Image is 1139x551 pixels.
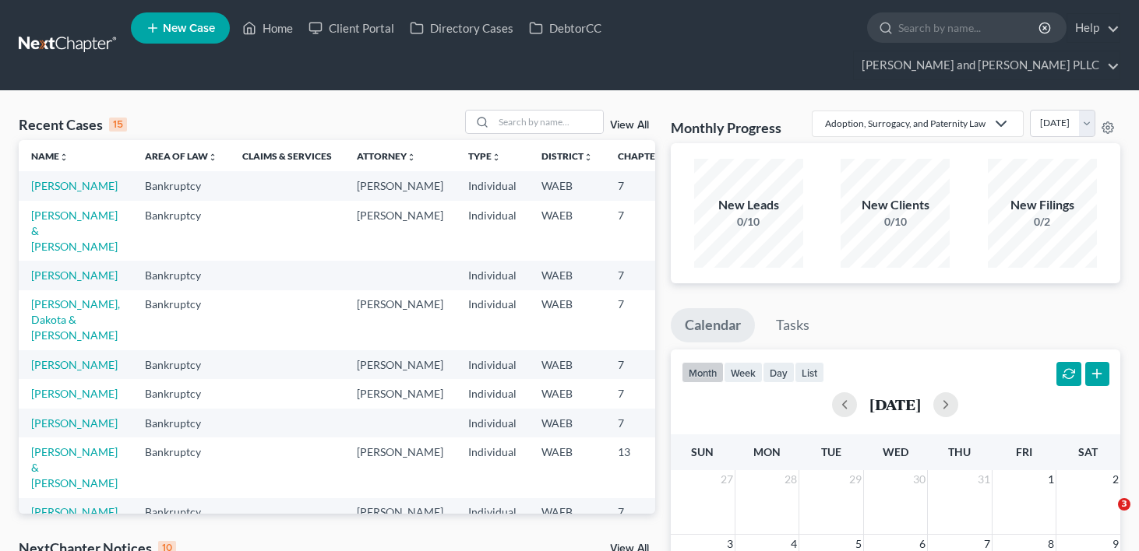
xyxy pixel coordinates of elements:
div: Recent Cases [19,115,127,134]
a: Nameunfold_more [31,150,69,162]
td: Individual [456,350,529,379]
td: 7 [605,290,683,350]
span: Wed [883,445,908,458]
a: [PERSON_NAME] and [PERSON_NAME] PLLC [854,51,1120,79]
a: Client Portal [301,14,402,42]
td: Bankruptcy [132,379,230,408]
button: list [795,362,824,383]
td: WAEB [529,379,605,408]
a: [PERSON_NAME] & [PERSON_NAME] [31,445,118,490]
a: Districtunfold_more [541,150,593,162]
td: [PERSON_NAME] [344,201,456,261]
td: 7 [605,498,683,527]
div: New Clients [841,196,950,214]
button: day [763,362,795,383]
a: [PERSON_NAME] [31,416,118,430]
span: 29 [848,470,863,489]
span: Fri [1016,445,1032,458]
span: 31 [976,470,992,489]
td: [PERSON_NAME] [344,437,456,497]
td: Individual [456,201,529,261]
a: [PERSON_NAME] [31,505,118,518]
a: DebtorCC [521,14,609,42]
a: Calendar [671,308,755,342]
a: [PERSON_NAME] [31,358,118,371]
a: Area of Lawunfold_more [145,150,217,162]
div: New Filings [988,196,1097,214]
a: [PERSON_NAME], Dakota & [PERSON_NAME] [31,297,120,342]
span: 1 [1046,470,1056,489]
td: 7 [605,171,683,200]
td: Bankruptcy [132,171,230,200]
h2: [DATE] [869,396,921,412]
span: 27 [719,470,735,489]
td: 7 [605,261,683,290]
span: Sun [691,445,714,458]
a: Attorneyunfold_more [357,150,416,162]
i: unfold_more [584,153,593,162]
td: Individual [456,409,529,437]
a: [PERSON_NAME] & [PERSON_NAME] [31,209,118,253]
span: Mon [753,445,781,458]
td: Individual [456,498,529,527]
div: 0/10 [694,214,803,230]
i: unfold_more [407,153,416,162]
a: Directory Cases [402,14,521,42]
td: WAEB [529,437,605,497]
td: Individual [456,290,529,350]
td: [PERSON_NAME] [344,498,456,527]
button: week [724,362,763,383]
span: 3 [1118,498,1130,511]
td: 7 [605,350,683,379]
td: Individual [456,379,529,408]
td: Bankruptcy [132,498,230,527]
span: Tue [821,445,841,458]
td: [PERSON_NAME] [344,350,456,379]
span: 30 [912,470,927,489]
td: 7 [605,379,683,408]
th: Claims & Services [230,140,344,171]
td: WAEB [529,409,605,437]
a: Help [1067,14,1120,42]
span: 2 [1111,470,1120,489]
td: Individual [456,437,529,497]
div: Adoption, Surrogacy, and Paternity Law [825,117,986,130]
a: Chapterunfold_more [618,150,671,162]
span: Thu [948,445,971,458]
a: [PERSON_NAME] [31,179,118,192]
td: Bankruptcy [132,437,230,497]
span: Sat [1078,445,1098,458]
i: unfold_more [208,153,217,162]
div: 0/10 [841,214,950,230]
td: WAEB [529,498,605,527]
td: 13 [605,437,683,497]
i: unfold_more [59,153,69,162]
span: 28 [783,470,799,489]
a: Typeunfold_more [468,150,501,162]
td: Bankruptcy [132,290,230,350]
a: [PERSON_NAME] [31,268,118,282]
a: View All [610,120,649,131]
td: 7 [605,409,683,437]
a: Tasks [762,308,823,342]
i: unfold_more [492,153,501,162]
a: [PERSON_NAME] [31,387,118,400]
td: WAEB [529,350,605,379]
td: WAEB [529,201,605,261]
td: [PERSON_NAME] [344,171,456,200]
td: WAEB [529,261,605,290]
td: Bankruptcy [132,201,230,261]
input: Search by name... [898,13,1041,42]
div: 15 [109,118,127,132]
td: [PERSON_NAME] [344,379,456,408]
div: New Leads [694,196,803,214]
td: Bankruptcy [132,261,230,290]
td: Bankruptcy [132,350,230,379]
td: 7 [605,201,683,261]
a: Home [235,14,301,42]
td: WAEB [529,290,605,350]
input: Search by name... [494,111,603,133]
td: Bankruptcy [132,409,230,437]
div: 0/2 [988,214,1097,230]
td: WAEB [529,171,605,200]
